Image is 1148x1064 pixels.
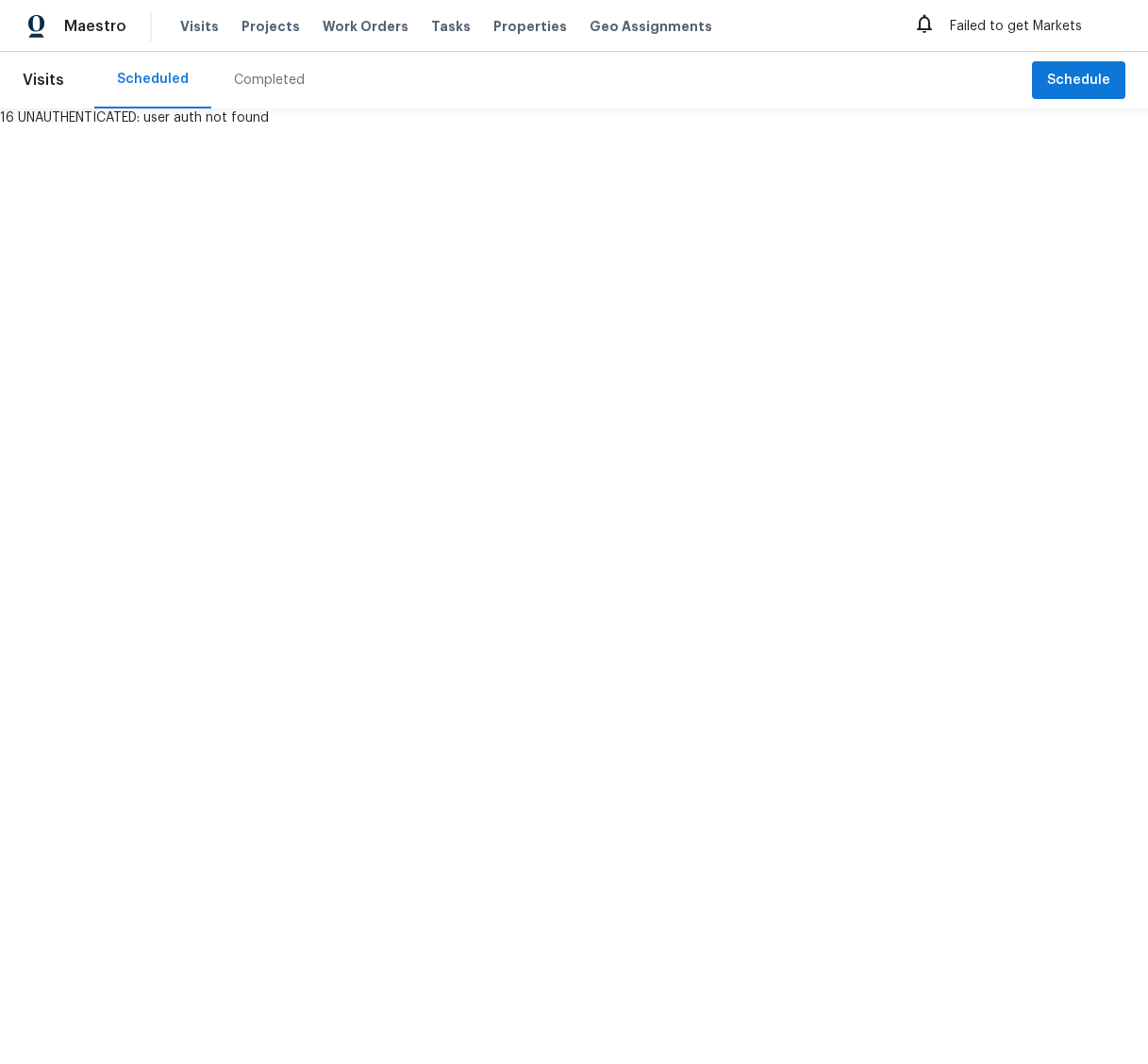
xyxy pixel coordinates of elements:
[1047,69,1110,92] span: Schedule
[180,17,219,36] span: Visits
[23,59,64,101] span: Visits
[323,17,408,36] span: Work Orders
[590,17,712,36] span: Geo Assignments
[431,20,471,33] span: Tasks
[1032,61,1125,100] button: Schedule
[117,70,189,89] div: Scheduled
[64,17,126,36] span: Maestro
[234,71,305,90] div: Completed
[493,17,567,36] span: Properties
[913,11,1120,42] div: Failed to get Markets
[241,17,300,36] span: Projects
